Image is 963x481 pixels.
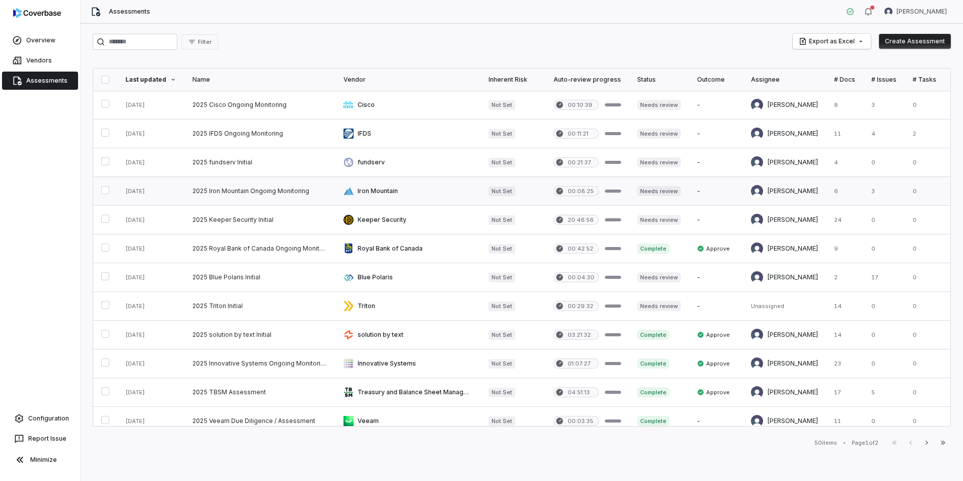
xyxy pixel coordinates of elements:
[554,76,621,84] div: Auto-review progress
[814,439,837,447] div: 50 items
[751,243,763,255] img: Meghan Paonessa avatar
[697,76,735,84] div: Outcome
[843,439,846,446] div: •
[871,76,897,84] div: # Issues
[181,34,218,49] button: Filter
[689,407,743,436] td: -
[343,76,472,84] div: Vendor
[2,31,78,49] a: Overview
[689,206,743,234] td: -
[852,439,878,447] div: Page 1 of 2
[884,8,892,16] img: Meghan Paonessa avatar
[192,76,327,84] div: Name
[751,329,763,341] img: Esther Barreto avatar
[2,51,78,70] a: Vendors
[751,357,763,370] img: Meghan Paonessa avatar
[913,76,936,84] div: # Tasks
[751,76,818,84] div: Assignee
[834,76,855,84] div: # Docs
[751,128,763,140] img: Meghan Paonessa avatar
[2,72,78,90] a: Assessments
[689,91,743,119] td: -
[689,177,743,206] td: -
[689,119,743,148] td: -
[751,156,763,168] img: Esther Barreto avatar
[878,4,953,19] button: Meghan Paonessa avatar[PERSON_NAME]
[4,430,76,448] button: Report Issue
[689,292,743,321] td: -
[4,450,76,470] button: Minimize
[879,34,951,49] button: Create Assessment
[125,76,176,84] div: Last updated
[751,415,763,427] img: Meghan Paonessa avatar
[637,76,681,84] div: Status
[489,76,537,84] div: Inherent Risk
[689,148,743,177] td: -
[109,8,150,16] span: Assessments
[198,38,212,46] span: Filter
[751,99,763,111] img: Meghan Paonessa avatar
[793,34,871,49] button: Export as Excel
[897,8,947,16] span: [PERSON_NAME]
[4,409,76,428] a: Configuration
[751,386,763,398] img: Meghan Paonessa avatar
[751,271,763,283] img: Esther Barreto avatar
[13,8,61,18] img: logo-D7KZi-bG.svg
[751,185,763,197] img: Meghan Paonessa avatar
[751,214,763,226] img: Esther Barreto avatar
[689,263,743,292] td: -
